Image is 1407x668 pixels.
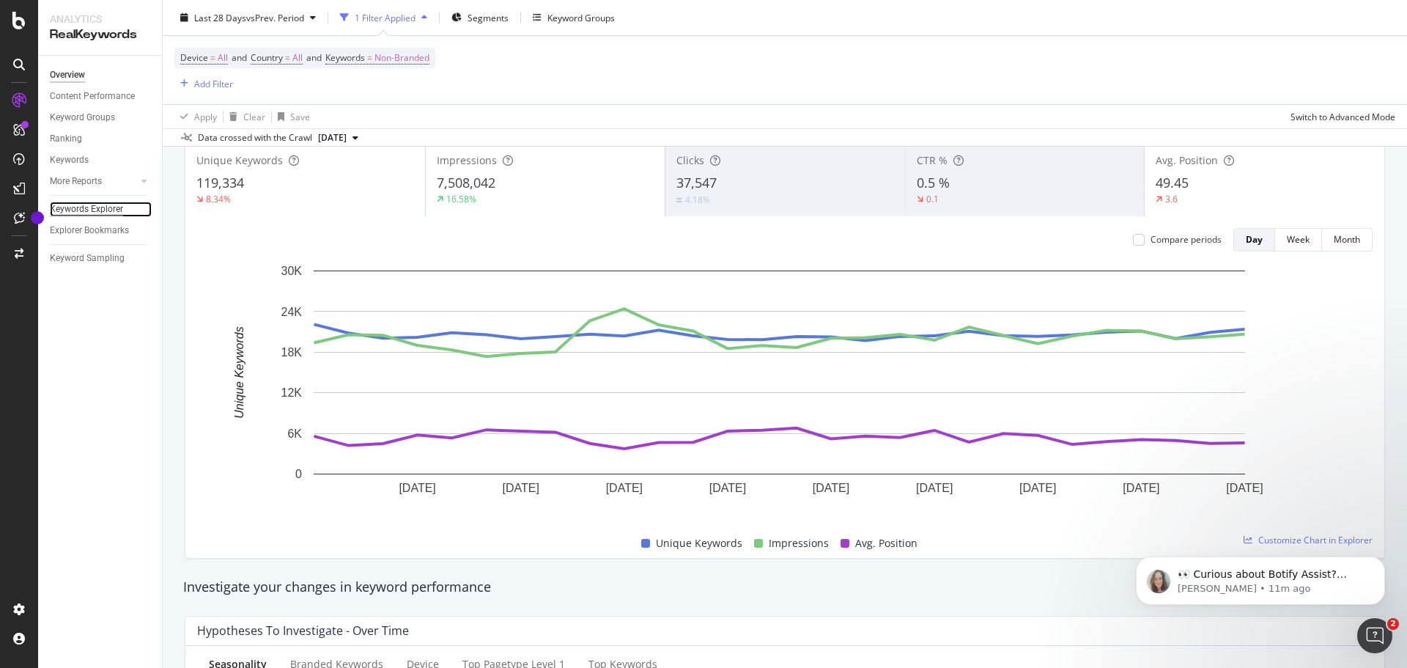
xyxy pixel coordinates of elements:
a: Overview [50,67,152,83]
div: Clear [243,110,265,122]
button: Apply [174,105,217,128]
a: More Reports [50,174,137,189]
div: Tooltip anchor [31,211,44,224]
iframe: Intercom live chat [1357,618,1392,653]
span: Avg. Position [1156,153,1218,167]
text: [DATE] [1019,482,1056,494]
text: [DATE] [709,482,746,494]
button: Keyword Groups [527,6,621,29]
span: 49.45 [1156,174,1189,191]
text: 12K [281,386,303,399]
span: 0.5 % [917,174,950,191]
div: Keywords [50,153,89,168]
span: CTR % [917,153,948,167]
text: Unique Keywords [233,326,245,418]
button: Month [1322,228,1373,252]
span: 119,334 [196,174,244,191]
iframe: Intercom notifications message [1114,526,1407,628]
div: Day [1246,233,1263,246]
a: Content Performance [50,89,152,104]
button: 1 Filter Applied [334,6,433,29]
span: = [210,51,215,64]
span: Country [251,51,283,64]
div: Keyword Groups [547,11,615,23]
span: Unique Keywords [656,535,742,552]
span: = [285,51,290,64]
div: Hypotheses to Investigate - Over Time [197,623,409,638]
div: RealKeywords [50,26,150,43]
div: 0.1 [926,193,939,205]
a: Keywords [50,153,152,168]
a: Explorer Bookmarks [50,223,152,238]
span: 37,547 [676,174,717,191]
button: Last 28 DaysvsPrev. Period [174,6,322,29]
div: More Reports [50,174,102,189]
text: [DATE] [606,482,643,494]
div: Save [290,110,310,122]
div: Data crossed with the Crawl [198,131,312,144]
text: 18K [281,346,303,359]
a: Keywords Explorer [50,202,152,217]
text: 0 [295,468,302,480]
span: Clicks [676,153,704,167]
div: Apply [194,110,217,122]
span: Non-Branded [374,48,429,68]
text: 24K [281,305,303,318]
span: vs Prev. Period [246,11,304,23]
button: Day [1233,228,1275,252]
button: Segments [446,6,514,29]
div: 3.6 [1165,193,1178,205]
div: Overview [50,67,85,83]
span: 7,508,042 [437,174,495,191]
div: 8.34% [206,193,231,205]
text: 30K [281,265,303,277]
text: 6K [287,427,302,440]
button: Switch to Advanced Mode [1285,105,1395,128]
div: Keywords Explorer [50,202,123,217]
div: 16.58% [446,193,476,205]
span: and [306,51,322,64]
span: Segments [468,11,509,23]
a: Ranking [50,131,152,147]
span: Device [180,51,208,64]
span: Unique Keywords [196,153,283,167]
button: Clear [224,105,265,128]
div: Compare periods [1151,233,1222,246]
a: Keyword Sampling [50,251,152,266]
text: [DATE] [1226,482,1263,494]
text: [DATE] [813,482,849,494]
span: 2025 Aug. 6th [318,131,347,144]
span: 2 [1387,618,1399,630]
span: Keywords [325,51,365,64]
div: Content Performance [50,89,135,104]
div: Add Filter [194,77,233,89]
button: Add Filter [174,75,233,92]
div: Keyword Groups [50,110,115,125]
span: Impressions [769,535,829,552]
div: 1 Filter Applied [355,11,416,23]
a: Keyword Groups [50,110,152,125]
span: Avg. Position [855,535,917,552]
div: Switch to Advanced Mode [1290,110,1395,122]
div: Ranking [50,131,82,147]
div: Analytics [50,12,150,26]
button: [DATE] [312,129,364,147]
text: [DATE] [399,482,435,494]
span: All [292,48,303,68]
span: = [367,51,372,64]
svg: A chart. [197,263,1362,518]
div: Week [1287,233,1310,246]
div: Explorer Bookmarks [50,223,129,238]
text: [DATE] [503,482,539,494]
text: [DATE] [916,482,953,494]
span: Last 28 Days [194,11,246,23]
div: Keyword Sampling [50,251,125,266]
img: Equal [676,198,682,202]
button: Week [1275,228,1322,252]
div: Investigate your changes in keyword performance [183,578,1386,597]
